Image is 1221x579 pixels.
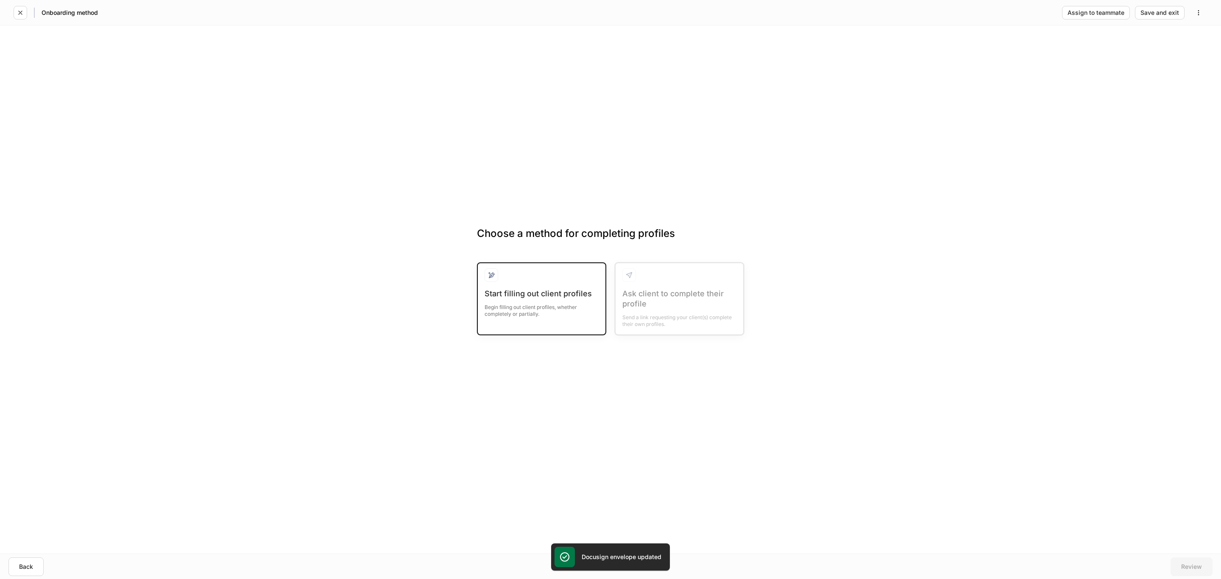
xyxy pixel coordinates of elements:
div: Save and exit [1140,10,1179,16]
button: Save and exit [1135,6,1185,19]
button: Back [8,557,44,576]
h3: Choose a method for completing profiles [477,227,744,254]
div: Begin filling out client profiles, whether completely or partially. [485,299,599,317]
button: Assign to teammate [1062,6,1130,19]
div: Assign to teammate [1068,10,1124,16]
div: Back [19,564,33,570]
div: Start filling out client profiles [485,289,599,299]
h5: Docusign envelope updated [582,553,661,561]
h5: Onboarding method [42,8,98,17]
